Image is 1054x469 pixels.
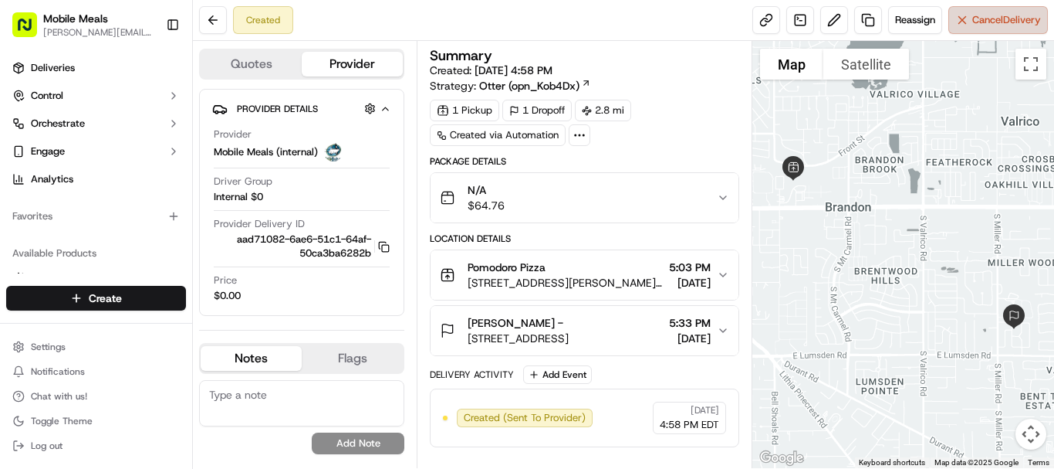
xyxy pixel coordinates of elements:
img: Nash [15,15,46,46]
a: Nash AI [12,271,180,285]
span: Cancel Delivery [972,13,1041,27]
button: Keyboard shortcuts [859,457,925,468]
a: Otter (opn_Kob4Dx) [479,78,591,93]
span: Nash AI [31,271,66,285]
span: Orchestrate [31,117,85,131]
a: 📗Knowledge Base [9,218,124,246]
button: [PERSON_NAME][EMAIL_ADDRESS][DOMAIN_NAME] [43,26,154,39]
span: Toggle Theme [31,415,93,427]
button: Notifications [6,361,186,382]
button: Map camera controls [1015,419,1046,450]
input: Got a question? Start typing here... [40,100,278,116]
div: 1 Dropoff [502,100,572,121]
div: We're available if you need us! [52,163,195,175]
span: Reassign [895,13,935,27]
a: Created via Automation [430,124,566,146]
span: $64.76 [468,198,505,213]
button: Add Event [523,365,592,384]
div: Location Details [430,233,739,245]
span: Otter (opn_Kob4Dx) [479,78,579,93]
button: Nash AI [6,266,186,291]
span: Price [214,274,237,287]
span: Create [89,291,122,306]
button: Show street map [760,49,823,80]
button: Pomodoro Pizza[STREET_ADDRESS][PERSON_NAME][PERSON_NAME]5:03 PM[DATE] [431,250,738,300]
div: 💻 [130,226,143,238]
div: Available Products [6,241,186,266]
button: CancelDelivery [948,6,1048,34]
span: Created: [430,63,552,78]
button: Engage [6,139,186,164]
p: Welcome 👋 [15,62,281,87]
span: Deliveries [31,61,75,75]
span: Pylon [154,262,187,274]
span: 5:03 PM [669,260,711,275]
button: Log out [6,435,186,457]
div: Favorites [6,204,186,229]
span: Driver Group [214,175,272,189]
span: Control [31,89,63,103]
span: [DATE] [669,331,711,346]
img: MM.png [324,143,343,161]
span: Provider [214,127,252,141]
button: Reassign [888,6,942,34]
span: [DATE] [691,404,719,416]
span: Map data ©2025 Google [934,458,1019,467]
button: Provider [302,52,403,76]
span: Provider Delivery ID [214,217,305,231]
button: Quotes [201,52,302,76]
button: Control [6,83,186,108]
button: Toggle fullscreen view [1015,49,1046,80]
a: Analytics [6,167,186,192]
button: [PERSON_NAME] -[STREET_ADDRESS]5:33 PM[DATE] [431,306,738,355]
button: Toggle Theme [6,410,186,432]
span: Created (Sent To Provider) [464,411,586,425]
span: Log out [31,440,62,452]
span: Settings [31,341,66,353]
img: 1736555255976-a54dd68f-1ca7-489b-9aae-adbdc363a1c4 [15,148,43,175]
span: [STREET_ADDRESS] [468,331,569,346]
button: N/A$64.76 [431,173,738,223]
button: Flags [302,346,403,371]
span: Provider Details [237,103,318,115]
span: Mobile Meals [43,11,108,26]
button: Mobile Meals[PERSON_NAME][EMAIL_ADDRESS][DOMAIN_NAME] [6,6,160,43]
img: Google [756,448,807,468]
span: Engage [31,144,65,158]
button: Chat with us! [6,386,186,407]
span: [DATE] [669,275,711,291]
span: N/A [468,182,505,198]
div: 1 Pickup [430,100,499,121]
a: 💻API Documentation [124,218,254,246]
span: $0.00 [214,289,241,303]
div: 2.8 mi [575,100,631,121]
a: Open this area in Google Maps (opens a new window) [756,448,807,468]
span: Mobile Meals (internal) [214,145,318,159]
span: Pomodoro Pizza [468,260,546,275]
span: Notifications [31,365,85,378]
div: Delivery Activity [430,369,514,381]
button: Create [6,286,186,311]
div: Strategy: [430,78,591,93]
button: Orchestrate [6,111,186,136]
button: Show satellite imagery [823,49,909,80]
span: 5:33 PM [669,315,711,331]
span: [STREET_ADDRESS][PERSON_NAME][PERSON_NAME] [468,275,663,291]
div: 📗 [15,226,28,238]
span: 4:58 PM EDT [660,418,719,432]
span: Knowledge Base [31,224,118,240]
button: aad71082-6ae6-51c1-64af-50ca3ba6282b [214,233,390,260]
span: [DATE] 4:58 PM [475,63,552,77]
span: Internal $0 [214,190,263,204]
span: Chat with us! [31,390,87,403]
button: Settings [6,336,186,358]
button: Provider Details [212,96,391,121]
span: [PERSON_NAME] - [468,315,563,331]
span: API Documentation [146,224,248,240]
button: Start new chat [262,152,281,171]
a: Powered byPylon [109,261,187,274]
div: Package Details [430,155,739,168]
h3: Summary [430,49,492,63]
